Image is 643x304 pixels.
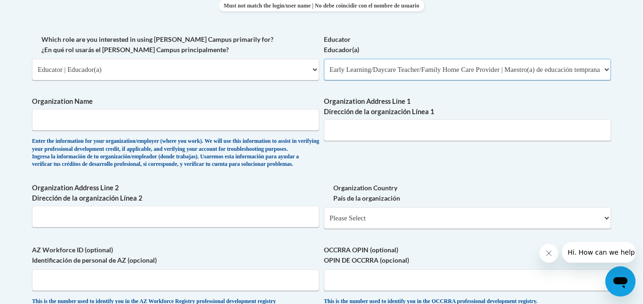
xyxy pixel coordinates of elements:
label: Organization Country País de la organización [324,183,611,203]
input: Metadata input [32,206,319,227]
div: Enter the information for your organization/employer (where you work). We will use this informati... [32,138,319,169]
label: Educator Educador(a) [324,34,611,55]
label: Organization Name [32,96,319,107]
input: Metadata input [324,119,611,141]
label: Which role are you interested in using [PERSON_NAME] Campus primarily for? ¿En qué rol usarás el ... [32,34,319,55]
span: Hi. How can we help? [6,7,76,14]
label: OCCRRA OPIN (optional) OPIN DE OCCRRA (opcional) [324,245,611,265]
label: Organization Address Line 1 Dirección de la organización Línea 1 [324,96,611,117]
label: Organization Address Line 2 Dirección de la organización Línea 2 [32,183,319,203]
input: Metadata input [32,109,319,131]
iframe: Button to launch messaging window [605,266,635,296]
iframe: Message from company [562,242,635,263]
iframe: Close message [539,244,558,263]
label: AZ Workforce ID (optional) Identificación de personal de AZ (opcional) [32,245,319,265]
